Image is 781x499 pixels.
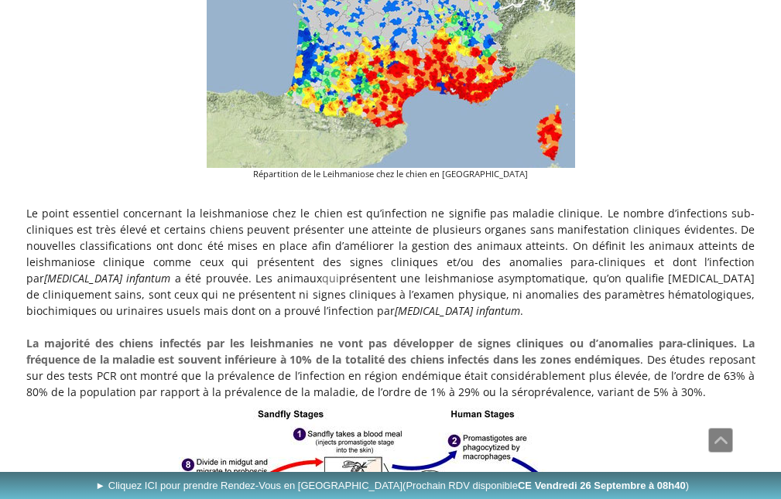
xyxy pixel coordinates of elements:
[80,385,509,399] span: population par rapport à la prévalence de la maladie, de l’ordre de 1% à 29% ou la
[210,222,630,237] span: chiens peuvent présenter une atteinte de plusieurs organes sans manifestation
[402,480,689,491] span: (Prochain RDV disponible )
[26,336,755,367] span: cliniques ou d’anomalies para-cliniques. La fréquence de la maladie est souvent
[708,428,733,453] a: Défiler vers le haut
[175,271,252,285] span: a été prouvée.
[126,271,170,285] span: infantum
[26,206,755,237] span: maladie clinique. Le nombre d’infections sub-cliniques est très élevé et certains
[26,287,755,318] span: physique, ni anomalies des paramètres hématologiques, biochimiques ou urinaires
[518,480,686,491] b: CE Vendredi 26 Septembre à 08h40
[166,303,523,318] span: usuels mais dont on a prouvé l’infection par .
[395,303,473,318] i: [MEDICAL_DATA]
[322,271,339,285] span: qui
[95,480,689,491] span: ► Cliquez ICI pour prendre Rendez-Vous en [GEOGRAPHIC_DATA]
[335,238,588,253] span: d’améliorer la gestion des animaux atteints. On
[26,255,755,285] span: signes cliniques et/ou des anomalies para-cliniques et dont l’infection par
[224,352,640,367] strong: inférieure à 10% de la totalité des chiens infectés dans les zones endémiques
[43,287,455,302] span: cliniquement sains, sont ceux qui ne présentent ni signes cliniques à l’examen
[224,352,666,367] span: . Des
[26,222,755,253] span: cliniques évidentes. De nouvelles classifications ont donc été mises en place afin
[26,335,755,400] p: .
[512,385,703,399] span: séroprévalence, variant de 5% à 30%
[476,303,520,318] i: infantum
[709,429,732,452] span: Défiler vers le haut
[26,352,755,383] span: études reposant sur des tests PCR ont montré que la prévalence de l’infection en
[26,238,755,269] span: définit les animaux atteints de leishmaniose clinique comme ceux qui présentent des
[26,368,755,399] span: région endémique était considérablement plus élevée, de l’ordre de 63% à 80% de la
[207,168,575,181] figcaption: Répartition de le Leihmaniose chez le chien en [GEOGRAPHIC_DATA]
[26,271,755,302] span: Les animaux présentent une leishmaniose asymptomatique, qu’on qualifie [MEDICAL_DATA] de
[44,271,122,285] i: [MEDICAL_DATA]
[26,206,509,220] span: Le point essentiel concernant la leishmaniose chez le chien est qu’infection ne signifie pas
[26,336,512,350] span: La majorité des chiens infectés par les leishmanies ne vont pas développer de signes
